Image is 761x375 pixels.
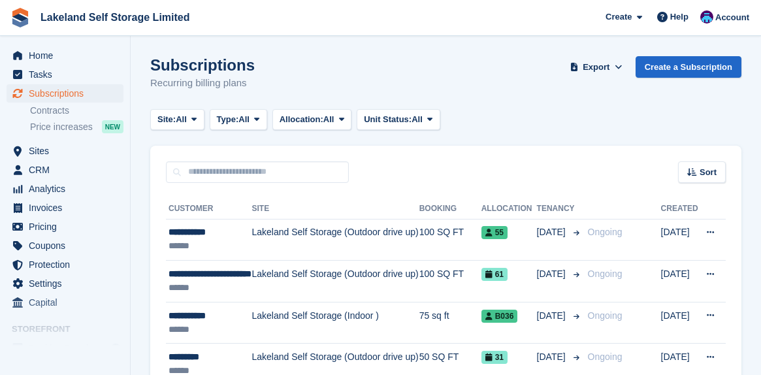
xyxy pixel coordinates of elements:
[217,113,239,126] span: Type:
[7,236,123,255] a: menu
[35,7,195,28] a: Lakeland Self Storage Limited
[29,199,107,217] span: Invoices
[588,351,623,362] span: Ongoing
[412,113,423,126] span: All
[700,10,713,24] img: David Dickson
[251,261,419,302] td: Lakeland Self Storage (Outdoor drive up)
[7,218,123,236] a: menu
[481,351,508,364] span: 31
[588,310,623,321] span: Ongoing
[661,261,698,302] td: [DATE]
[588,227,623,237] span: Ongoing
[7,46,123,65] a: menu
[636,56,741,78] a: Create a Subscription
[12,323,130,336] span: Storefront
[419,302,481,344] td: 75 sq ft
[537,199,583,220] th: Tenancy
[29,255,107,274] span: Protection
[30,105,123,117] a: Contracts
[7,293,123,312] a: menu
[419,261,481,302] td: 100 SQ FT
[29,161,107,179] span: CRM
[30,121,93,133] span: Price increases
[481,268,508,281] span: 61
[7,255,123,274] a: menu
[357,109,440,131] button: Unit Status: All
[661,302,698,344] td: [DATE]
[251,199,419,220] th: Site
[364,113,412,126] span: Unit Status:
[583,61,609,74] span: Export
[588,269,623,279] span: Ongoing
[29,274,107,293] span: Settings
[29,65,107,84] span: Tasks
[29,339,107,357] span: Booking Portal
[481,310,518,323] span: B036
[29,84,107,103] span: Subscriptions
[150,56,255,74] h1: Subscriptions
[102,120,123,133] div: NEW
[166,199,251,220] th: Customer
[251,219,419,261] td: Lakeland Self Storage (Outdoor drive up)
[10,8,30,27] img: stora-icon-8386f47178a22dfd0bd8f6a31ec36ba5ce8667c1dd55bd0f319d3a0aa187defe.svg
[7,65,123,84] a: menu
[108,340,123,356] a: Preview store
[238,113,250,126] span: All
[7,274,123,293] a: menu
[661,199,698,220] th: Created
[323,113,334,126] span: All
[7,180,123,198] a: menu
[30,120,123,134] a: Price increases NEW
[419,219,481,261] td: 100 SQ FT
[29,236,107,255] span: Coupons
[715,11,749,24] span: Account
[568,56,625,78] button: Export
[537,225,568,239] span: [DATE]
[251,302,419,344] td: Lakeland Self Storage (Indoor )
[210,109,267,131] button: Type: All
[272,109,352,131] button: Allocation: All
[150,76,255,91] p: Recurring billing plans
[7,199,123,217] a: menu
[481,199,537,220] th: Allocation
[157,113,176,126] span: Site:
[537,350,568,364] span: [DATE]
[670,10,688,24] span: Help
[29,293,107,312] span: Capital
[419,199,481,220] th: Booking
[700,166,717,179] span: Sort
[29,46,107,65] span: Home
[29,180,107,198] span: Analytics
[537,267,568,281] span: [DATE]
[7,339,123,357] a: menu
[606,10,632,24] span: Create
[176,113,187,126] span: All
[29,142,107,160] span: Sites
[280,113,323,126] span: Allocation:
[150,109,204,131] button: Site: All
[661,219,698,261] td: [DATE]
[481,226,508,239] span: 55
[7,84,123,103] a: menu
[7,161,123,179] a: menu
[537,309,568,323] span: [DATE]
[7,142,123,160] a: menu
[29,218,107,236] span: Pricing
